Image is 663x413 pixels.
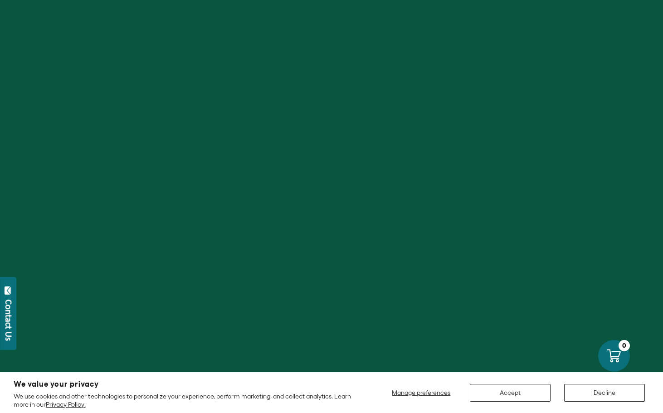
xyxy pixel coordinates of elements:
[386,384,456,402] button: Manage preferences
[564,384,645,402] button: Decline
[14,380,355,388] h2: We value your privacy
[619,340,630,351] div: 0
[4,300,13,341] div: Contact Us
[46,401,85,408] a: Privacy Policy.
[14,392,355,408] p: We use cookies and other technologies to personalize your experience, perform marketing, and coll...
[470,384,551,402] button: Accept
[392,389,450,396] span: Manage preferences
